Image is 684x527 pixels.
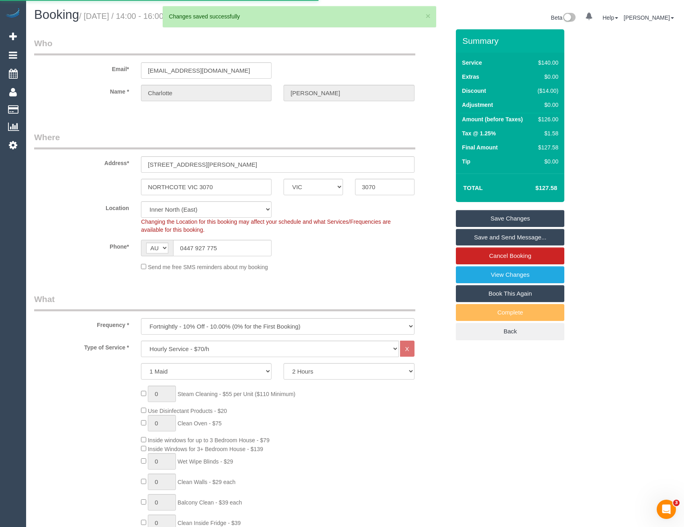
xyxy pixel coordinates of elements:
label: Tax @ 1.25% [462,129,496,137]
span: Send me free SMS reminders about my booking [148,264,268,270]
input: Last Name* [284,85,414,101]
legend: Where [34,131,415,149]
button: × [426,12,431,20]
span: Inside windows for up to 3 Bedroom House - $79 [148,437,270,443]
div: $126.00 [535,115,559,123]
legend: What [34,293,415,311]
label: Discount [462,87,486,95]
div: $0.00 [535,101,559,109]
label: Name * [28,85,135,96]
label: Phone* [28,240,135,251]
label: Amount (before Taxes) [462,115,523,123]
span: Steam Cleaning - $55 per Unit ($110 Minimum) [178,391,295,397]
span: Inside Windows for 3+ Bedroom House - $139 [148,446,263,452]
a: View Changes [456,266,564,283]
label: Final Amount [462,143,498,151]
label: Location [28,201,135,212]
h3: Summary [462,36,560,45]
span: Wet Wipe Blinds - $29 [178,458,233,465]
div: $0.00 [535,73,559,81]
legend: Who [34,37,415,55]
div: $0.00 [535,157,559,165]
span: Clean Oven - $75 [178,420,222,427]
a: Book This Again [456,285,564,302]
div: $140.00 [535,59,559,67]
span: Booking [34,8,79,22]
img: Automaid Logo [5,8,21,19]
a: Back [456,323,564,340]
img: New interface [562,13,576,23]
iframe: Intercom live chat [657,500,676,519]
small: / [DATE] / 14:00 - 16:00 / [PERSON_NAME] [79,12,237,20]
div: $127.58 [535,143,559,151]
label: Adjustment [462,101,493,109]
label: Frequency * [28,318,135,329]
label: Tip [462,157,470,165]
a: Save Changes [456,210,564,227]
input: Phone* [173,240,272,256]
div: Changes saved successfully [169,12,430,20]
label: Service [462,59,482,67]
input: Post Code* [355,179,414,195]
label: Type of Service * [28,341,135,351]
span: 3 [673,500,680,506]
div: $1.58 [535,129,559,137]
span: Changing the Location for this booking may affect your schedule and what Services/Frequencies are... [141,219,391,233]
span: Balcony Clean - $39 each [178,499,242,506]
a: [PERSON_NAME] [624,14,674,21]
a: Help [602,14,618,21]
strong: Total [463,184,483,191]
h4: $127.58 [511,185,557,192]
span: Use Disinfectant Products - $20 [148,408,227,414]
a: Beta [551,14,576,21]
a: Cancel Booking [456,247,564,264]
span: Clean Walls - $29 each [178,479,235,485]
div: ($14.00) [535,87,559,95]
a: Save and Send Message... [456,229,564,246]
label: Email* [28,62,135,73]
input: Suburb* [141,179,272,195]
label: Extras [462,73,479,81]
input: First Name* [141,85,272,101]
span: Clean Inside Fridge - $39 [178,520,241,526]
input: Email* [141,62,272,79]
label: Address* [28,156,135,167]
